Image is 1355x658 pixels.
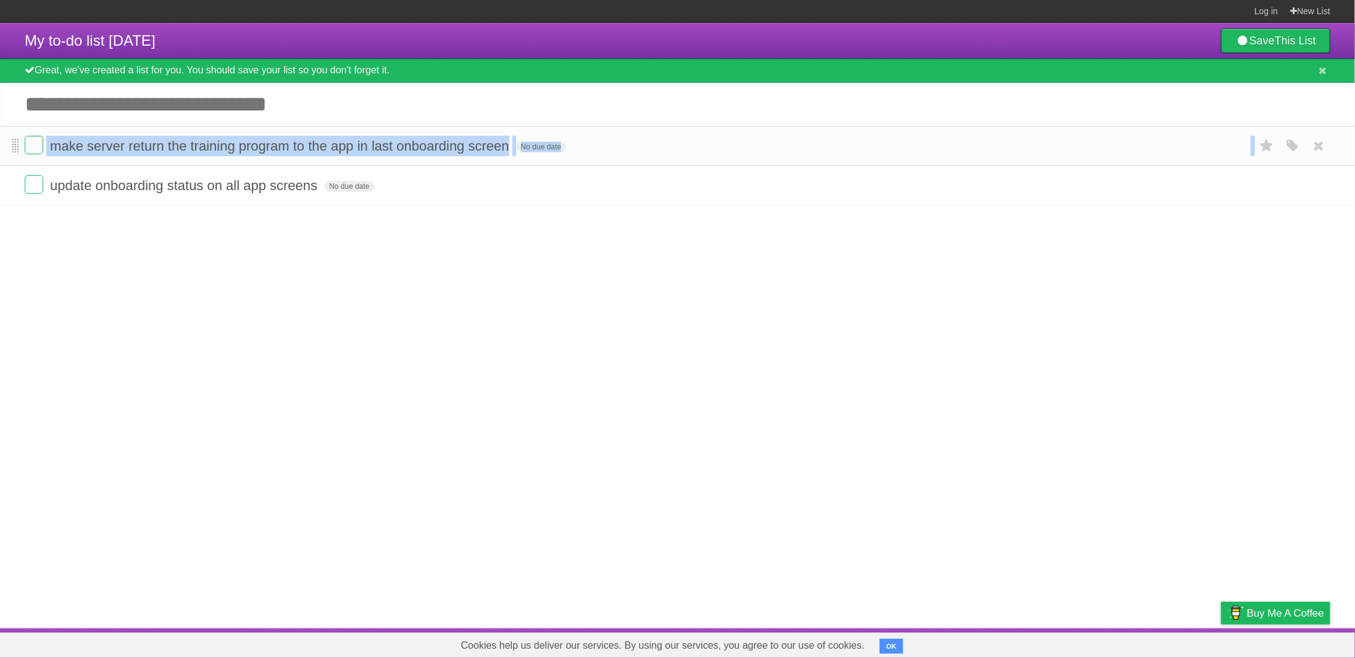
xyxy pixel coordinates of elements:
label: Star task [1255,136,1278,156]
button: OK [880,639,904,654]
a: Buy me a coffee [1221,602,1330,625]
b: This List [1275,35,1316,47]
a: Privacy [1205,631,1237,655]
a: Suggest a feature [1253,631,1330,655]
span: No due date [324,181,374,192]
a: SaveThis List [1221,28,1330,53]
a: Developers [1098,631,1148,655]
span: No due date [516,141,566,152]
a: About [1057,631,1083,655]
span: Cookies help us deliver our services. By using our services, you agree to our use of cookies. [449,633,877,658]
span: make server return the training program to the app in last onboarding screen [50,138,512,154]
span: My to-do list [DATE] [25,32,156,49]
img: Buy me a coffee [1227,602,1244,623]
span: update onboarding status on all app screens [50,178,320,193]
span: Buy me a coffee [1247,602,1324,624]
label: Done [25,136,43,154]
label: Done [25,175,43,194]
a: Terms [1163,631,1190,655]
